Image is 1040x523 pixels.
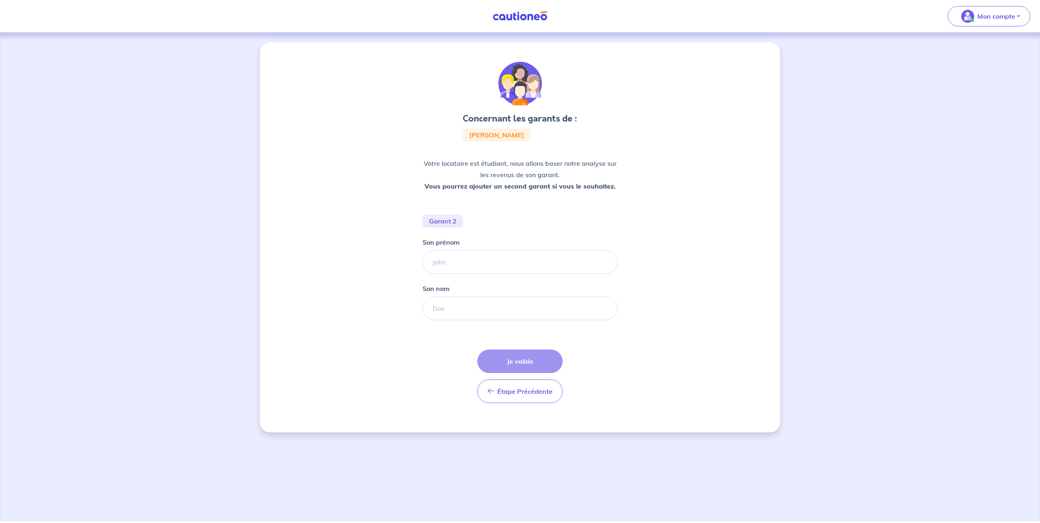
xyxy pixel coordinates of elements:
[463,112,577,125] h3: Concernant les garants de :
[422,297,617,320] input: Doe
[422,215,463,228] div: Garant 2
[425,182,615,190] strong: Vous pourrez ajouter un second garant si vous le souhaitez.
[948,6,1030,26] button: illu_account_valid_menu.svgMon compte
[961,10,974,23] img: illu_account_valid_menu.svg
[498,62,542,106] img: illu_tenants.svg
[469,132,524,138] span: [PERSON_NAME]
[477,380,563,403] button: Étape Précédente
[422,237,459,247] p: Son prénom
[497,387,552,395] span: Étape Précédente
[422,62,617,410] div: NEW
[490,11,550,21] img: Cautioneo
[422,250,617,274] input: John
[977,11,1015,21] p: Mon compte
[422,284,449,293] p: Son nom
[422,158,617,192] p: Votre locataire est étudiant, nous allons baser notre analyse sur les revenus de son garant.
